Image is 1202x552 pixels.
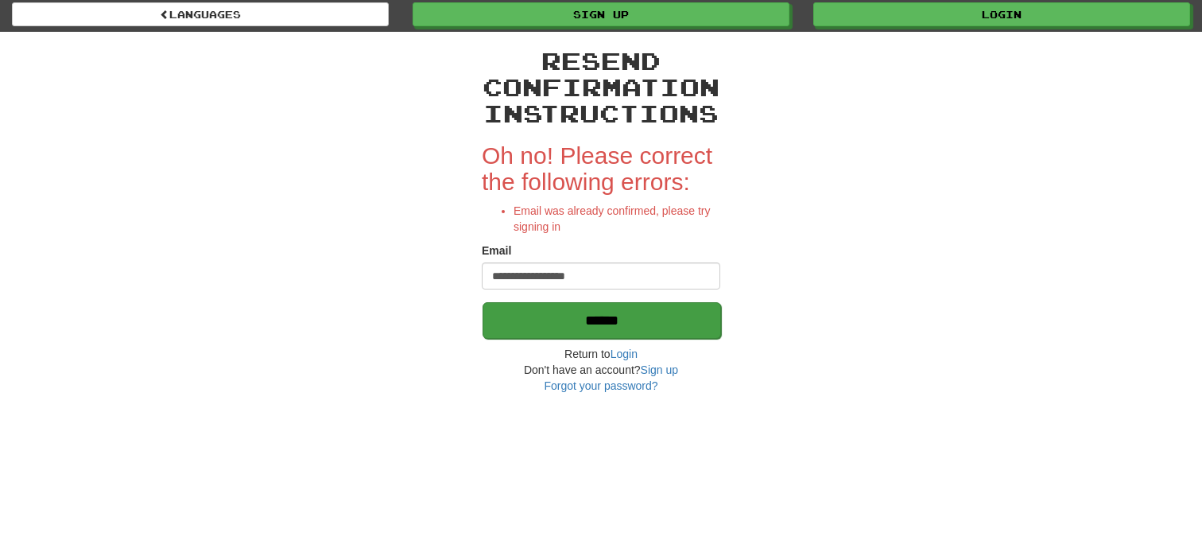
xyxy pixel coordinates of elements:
[413,2,789,26] a: Sign up
[641,363,678,376] a: Sign up
[482,243,511,259] label: Email
[482,48,720,126] h2: Resend confirmation instructions
[482,346,720,394] div: Return to Don't have an account?
[544,379,657,392] a: Forgot your password?
[482,142,720,195] h2: Oh no! Please correct the following errors:
[12,2,389,26] a: Languages
[813,2,1190,26] a: Login
[514,203,720,235] li: Email was already confirmed, please try signing in
[611,348,638,360] a: Login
